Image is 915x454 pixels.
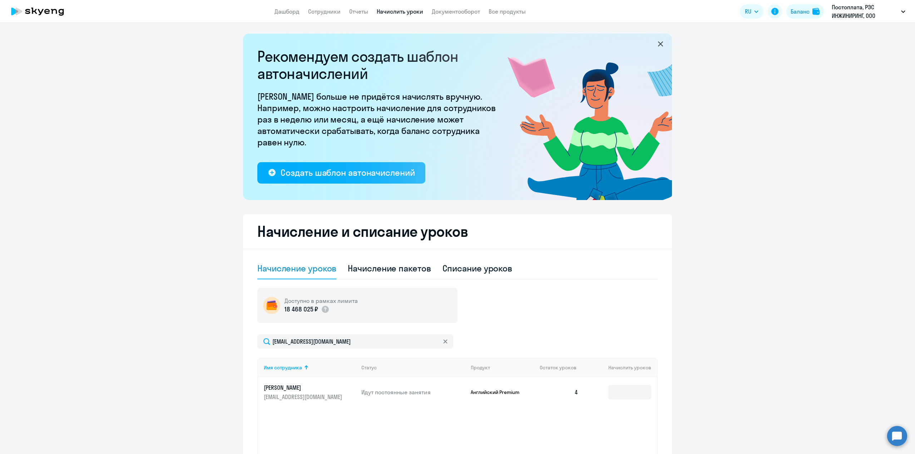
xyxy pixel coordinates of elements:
[361,388,465,396] p: Идут постоянные занятия
[281,167,415,178] div: Создать шаблон автоначислений
[257,263,336,274] div: Начисление уроков
[285,305,318,314] p: 18 468 025 ₽
[471,364,490,371] div: Продукт
[264,364,302,371] div: Имя сотрудника
[348,263,431,274] div: Начисление пакетов
[257,91,500,148] p: [PERSON_NAME] больше не придётся начислять вручную. Например, можно настроить начисление для сотр...
[584,358,657,377] th: Начислить уроков
[471,364,534,371] div: Продукт
[361,364,377,371] div: Статус
[534,377,584,407] td: 4
[740,4,763,19] button: RU
[264,364,356,371] div: Имя сотрудника
[263,297,280,314] img: wallet-circle.png
[264,384,356,401] a: [PERSON_NAME][EMAIL_ADDRESS][DOMAIN_NAME]
[832,3,898,20] p: Постоплата, РЭС ИНЖИНИРИНГ, ООО
[264,393,344,401] p: [EMAIL_ADDRESS][DOMAIN_NAME]
[274,8,300,15] a: Дашборд
[285,297,358,305] h5: Доступно в рамках лимита
[257,162,425,184] button: Создать шаблон автоначислений
[257,48,500,82] h2: Рекомендуем создать шаблон автоначислений
[745,7,751,16] span: RU
[489,8,526,15] a: Все продукты
[361,364,465,371] div: Статус
[791,7,810,16] div: Баланс
[257,223,658,240] h2: Начисление и списание уроков
[540,364,577,371] span: Остаток уроков
[432,8,480,15] a: Документооборот
[257,334,453,349] input: Поиск по имени, email, продукту или статусу
[308,8,341,15] a: Сотрудники
[786,4,824,19] button: Балансbalance
[471,389,524,395] p: Английский Premium
[540,364,584,371] div: Остаток уроков
[812,8,820,15] img: balance
[264,384,344,391] p: [PERSON_NAME]
[828,3,909,20] button: Постоплата, РЭС ИНЖИНИРИНГ, ООО
[377,8,423,15] a: Начислить уроки
[442,263,513,274] div: Списание уроков
[349,8,368,15] a: Отчеты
